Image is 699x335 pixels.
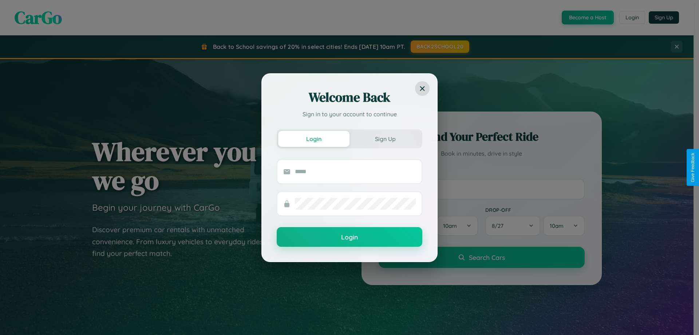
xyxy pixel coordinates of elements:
[278,131,349,147] button: Login
[277,227,422,247] button: Login
[690,153,695,182] div: Give Feedback
[277,110,422,118] p: Sign in to your account to continue
[349,131,421,147] button: Sign Up
[277,89,422,106] h2: Welcome Back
